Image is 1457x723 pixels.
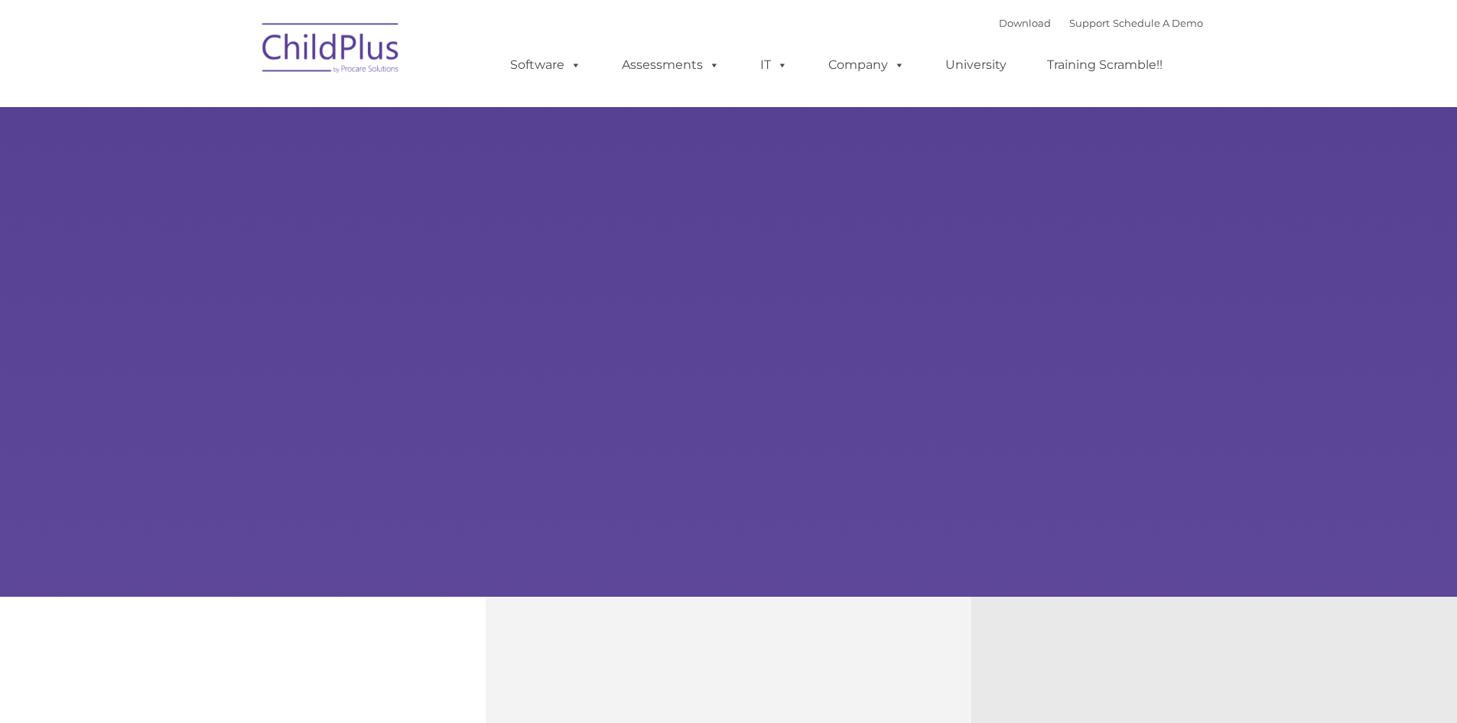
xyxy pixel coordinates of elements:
[999,17,1203,29] font: |
[495,50,597,80] a: Software
[813,50,920,80] a: Company
[255,12,408,89] img: ChildPlus by Procare Solutions
[607,50,735,80] a: Assessments
[1032,50,1178,80] a: Training Scramble!!
[999,17,1051,29] a: Download
[745,50,803,80] a: IT
[1069,17,1110,29] a: Support
[930,50,1022,80] a: University
[1113,17,1203,29] a: Schedule A Demo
